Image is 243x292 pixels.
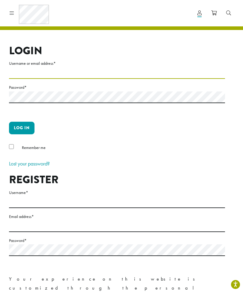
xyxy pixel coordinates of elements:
h2: Login [9,44,225,57]
a: Lost your password? [9,160,50,167]
label: Username or email address [9,60,225,67]
span: Remember me [22,145,46,150]
a: Search [221,8,236,18]
label: Password [9,84,225,91]
button: Log in [9,122,34,134]
label: Password [9,237,225,244]
label: Email address [9,213,225,220]
h2: Register [9,173,225,186]
label: Username [9,189,225,196]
